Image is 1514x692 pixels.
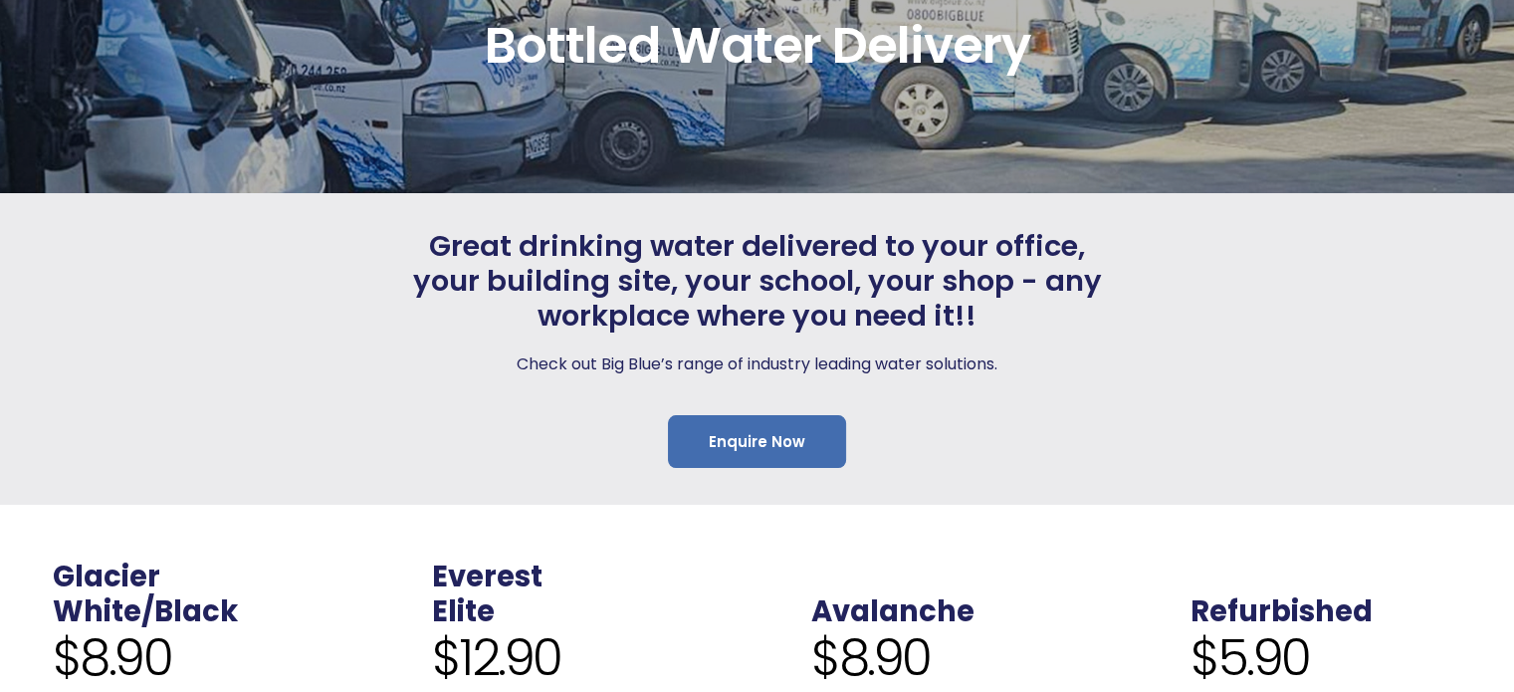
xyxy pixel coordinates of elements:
a: Elite [432,591,495,631]
span: Bottled Water Delivery [35,21,1480,71]
span: $5.90 [1190,628,1310,688]
a: Glacier [53,557,160,596]
span: . [811,557,819,596]
a: Everest [432,557,542,596]
a: Enquire Now [668,415,846,468]
span: . [1190,557,1198,596]
a: Avalanche [811,591,974,631]
span: $12.90 [432,628,561,688]
a: Refurbished [1190,591,1373,631]
span: $8.90 [53,628,172,688]
span: $8.90 [811,628,931,688]
a: White/Black [53,591,238,631]
iframe: Chatbot [1383,561,1486,664]
p: Check out Big Blue’s range of industry leading water solutions. [405,350,1110,378]
span: Great drinking water delivered to your office, your building site, your school, your shop - any w... [405,229,1110,333]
